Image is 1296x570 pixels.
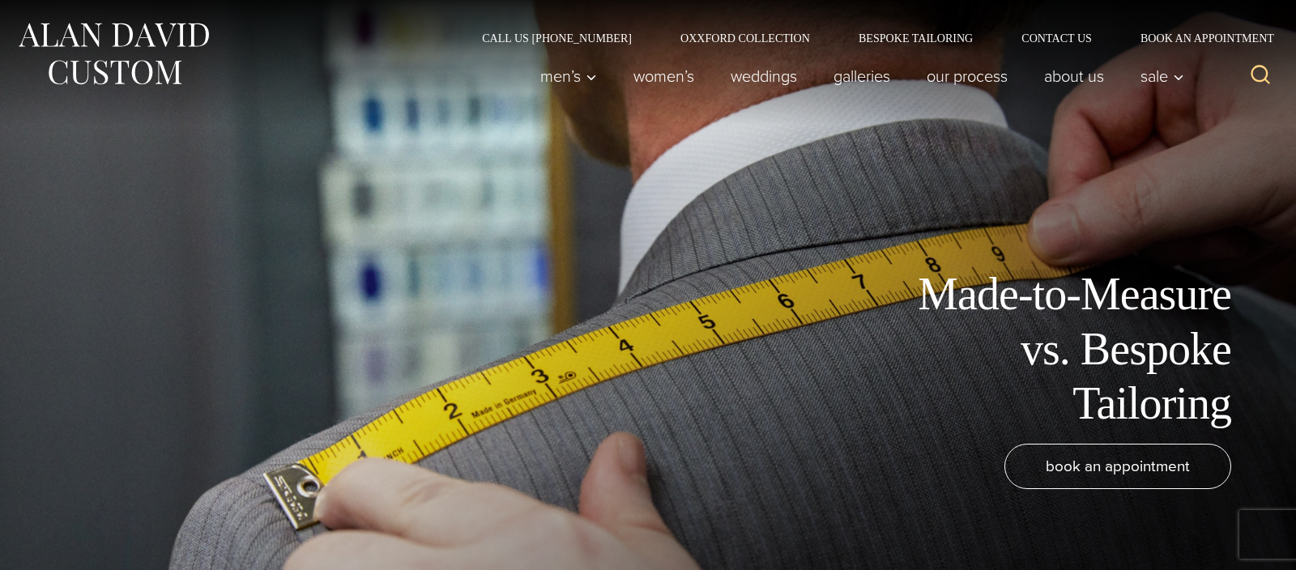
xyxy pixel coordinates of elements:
h1: Made-to-Measure vs. Bespoke Tailoring [867,267,1231,431]
a: Contact Us [997,32,1116,44]
span: Men’s [540,68,597,84]
nav: Primary Navigation [522,60,1193,92]
a: Galleries [816,60,909,92]
a: book an appointment [1004,444,1231,489]
a: Oxxford Collection [656,32,834,44]
a: Bespoke Tailoring [834,32,997,44]
a: Book an Appointment [1116,32,1280,44]
a: Call Us [PHONE_NUMBER] [458,32,656,44]
span: Sale [1140,68,1184,84]
a: Our Process [909,60,1026,92]
a: About Us [1026,60,1123,92]
a: weddings [713,60,816,92]
button: View Search Form [1241,57,1280,96]
span: book an appointment [1046,454,1190,478]
a: Women’s [616,60,713,92]
nav: Secondary Navigation [458,32,1280,44]
img: Alan David Custom [16,18,211,90]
